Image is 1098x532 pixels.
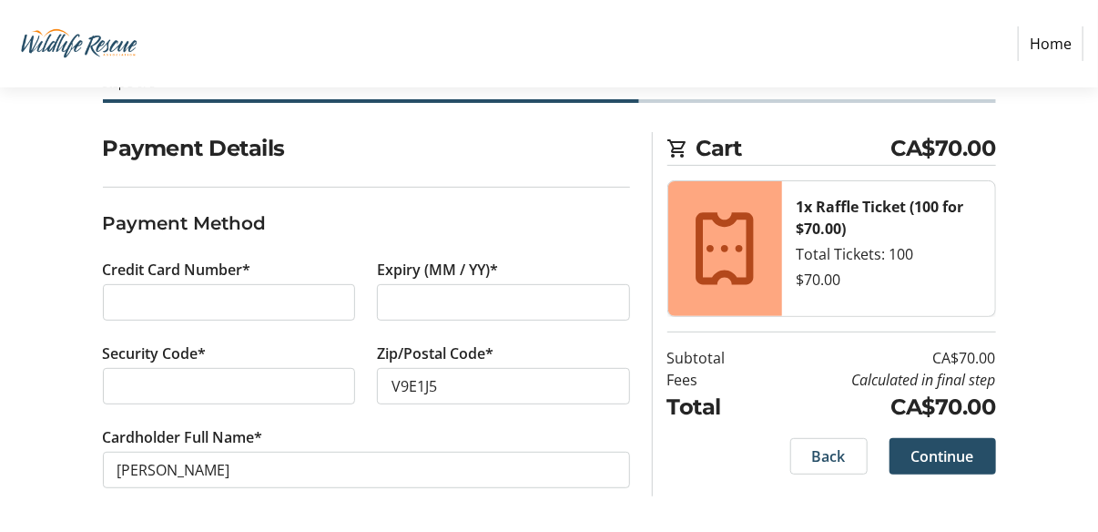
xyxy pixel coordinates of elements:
iframe: Secure card number input frame [117,292,341,313]
input: Card Holder Name [103,452,630,488]
label: Cardholder Full Name* [103,426,263,448]
div: Total Tickets: 100 [797,243,981,265]
button: Continue [890,438,996,475]
td: CA$70.00 [762,347,996,369]
h3: Payment Method [103,210,630,237]
td: Fees [667,369,762,391]
strong: 1x Raffle Ticket (100 for $70.00) [797,197,964,239]
span: Back [812,445,846,467]
h2: Payment Details [103,132,630,165]
label: Security Code* [103,343,207,364]
iframe: Secure CVC input frame [117,375,341,397]
span: Continue [911,445,974,467]
iframe: Secure expiration date input frame [391,292,615,313]
label: Credit Card Number* [103,259,251,281]
input: Zip/Postal Code [377,368,630,404]
span: Cart [696,132,891,165]
span: CA$70.00 [891,132,996,165]
a: Home [1018,26,1083,61]
label: Expiry (MM / YY)* [377,259,498,281]
img: Wildlife Rescue Association of British Columbia's Logo [15,7,144,80]
label: Zip/Postal Code* [377,343,493,364]
td: Calculated in final step [762,369,996,391]
button: Back [790,438,868,475]
td: Subtotal [667,347,762,369]
td: Total [667,391,762,424]
div: $70.00 [797,269,981,291]
td: CA$70.00 [762,391,996,424]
